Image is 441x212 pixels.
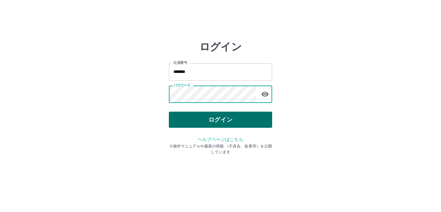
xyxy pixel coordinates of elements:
[198,137,243,142] a: ヘルプページはこちら
[169,143,272,155] p: ※操作マニュアルや最新の情報 （不具合、改善等）を公開しています
[200,41,242,53] h2: ログイン
[173,60,187,65] label: 社員番号
[173,83,190,88] label: パスワード
[169,112,272,128] button: ログイン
